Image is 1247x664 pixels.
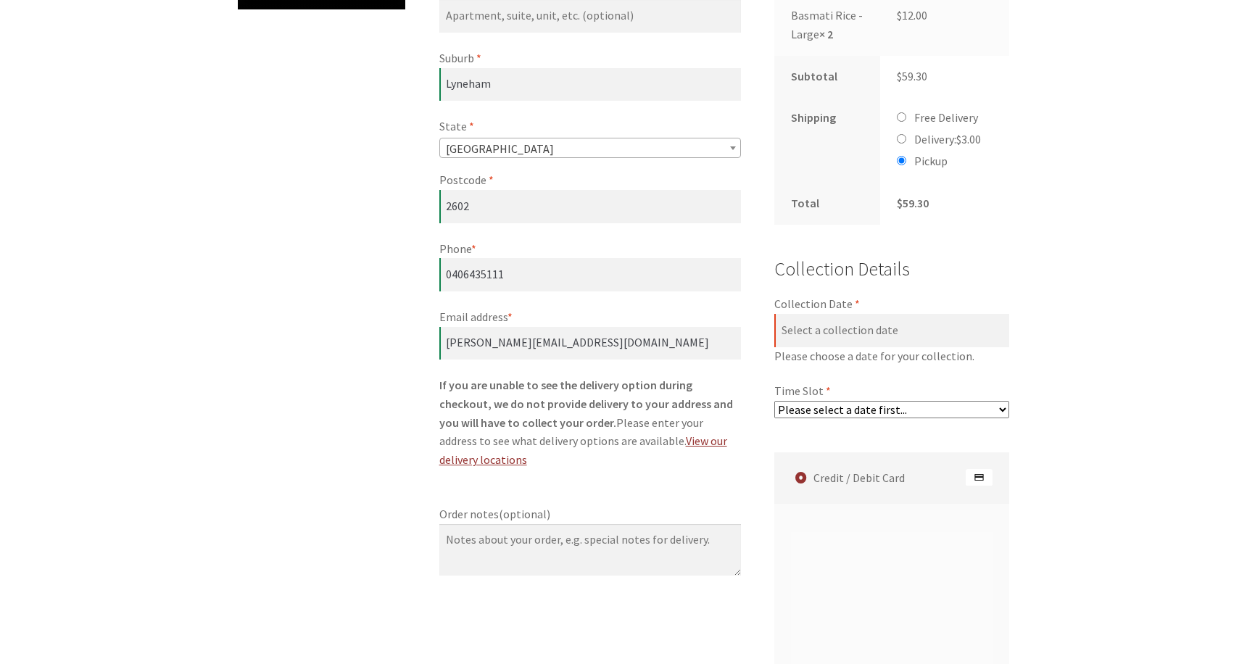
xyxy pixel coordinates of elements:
[914,154,948,168] label: Pickup
[774,382,1009,401] label: Time Slot
[439,171,741,190] label: Postcode
[897,69,927,83] bdi: 59.30
[774,314,1009,347] input: Select a collection date
[774,254,1009,285] h3: Collection Details
[897,196,929,210] bdi: 59.30
[956,132,961,146] span: $
[439,117,741,136] label: State
[439,376,741,470] p: Please enter your address to see what delivery options are available.
[897,69,902,83] span: $
[439,138,741,158] span: State
[897,8,902,22] span: $
[440,138,740,159] span: Australian Capital Territory
[819,27,833,41] strong: × 2
[774,56,880,98] th: Subtotal
[439,378,733,430] strong: If you are unable to see the delivery option during checkout, we do not provide delivery to your ...
[439,49,741,68] label: Suburb
[779,452,1009,504] label: Credit / Debit Card
[439,505,741,524] label: Order notes
[774,295,1009,314] label: Collection Date
[439,308,741,327] label: Email address
[914,132,981,146] label: Delivery:
[774,347,1009,366] span: Please choose a date for your collection.
[499,507,550,521] span: (optional)
[897,196,903,210] span: $
[774,97,880,182] th: Shipping
[956,132,981,146] bdi: 3.00
[897,8,927,22] bdi: 12.00
[966,469,993,486] img: Credit / Debit Card
[439,433,727,467] a: View our delivery locations
[439,240,741,259] label: Phone
[774,183,880,225] th: Total
[914,110,978,125] label: Free Delivery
